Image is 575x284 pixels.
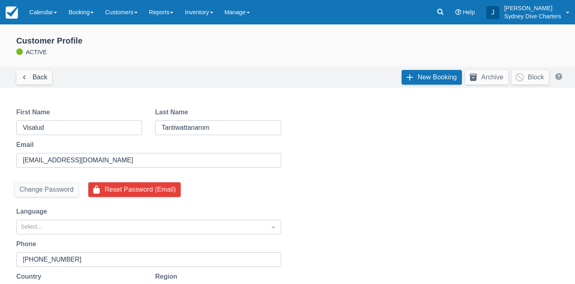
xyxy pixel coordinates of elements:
[402,70,462,85] a: New Booking
[463,9,475,15] span: Help
[486,6,499,19] div: J
[155,272,180,282] label: Region
[16,272,44,282] label: Country
[269,223,278,231] span: Dropdown icon
[16,107,53,117] label: First Name
[504,12,561,20] p: Sydney Dive Charters
[16,70,52,85] a: Back
[155,107,191,117] label: Last Name
[21,223,262,232] div: Select...
[455,9,461,15] i: Help
[504,4,561,12] p: [PERSON_NAME]
[7,36,568,57] div: ACTIVE
[16,36,568,46] div: Customer Profile
[512,70,549,85] button: Block
[6,7,18,19] img: checkfront-main-nav-mini-logo.png
[16,140,37,150] label: Email
[16,207,50,216] label: Language
[16,239,39,249] label: Phone
[465,70,508,85] button: Archive
[15,182,79,197] button: Change Password
[88,182,181,197] button: Reset Password (Email)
